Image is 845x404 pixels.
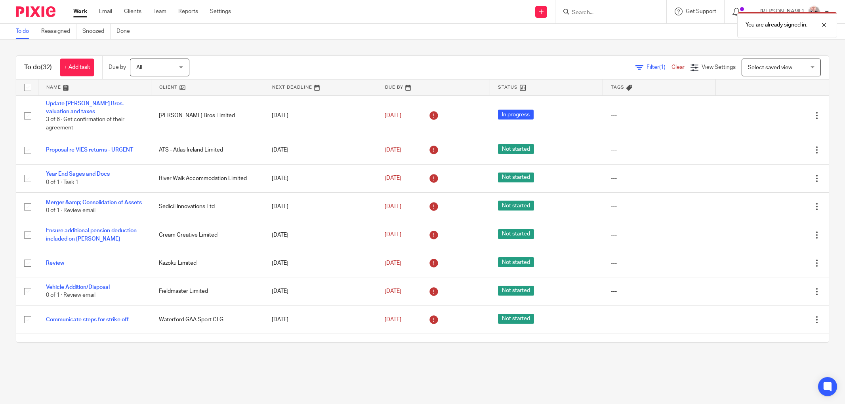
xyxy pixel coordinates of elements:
div: --- [611,259,708,267]
span: View Settings [702,64,736,70]
td: Kazoku Limited [151,249,264,277]
span: [DATE] [385,317,401,322]
a: Email [99,8,112,15]
td: Fieldmaster Limited [151,277,264,305]
td: [DATE] [264,334,377,362]
span: 3 of 6 · Get confirmation of their agreement [46,117,124,131]
div: --- [611,231,708,239]
span: In progress [498,110,534,119]
a: Ensure additional pension deduction included on [PERSON_NAME] [46,228,137,241]
h1: To do [24,63,52,72]
p: Due by [109,63,126,71]
a: Team [153,8,166,15]
span: [DATE] [385,147,401,153]
td: [DATE] [264,164,377,192]
a: Update [PERSON_NAME] Bros. valuation and taxes [46,101,124,114]
a: Proposal re VIES returns - URGENT [46,147,133,153]
span: Not started [498,286,534,296]
a: Reports [178,8,198,15]
span: Filter [647,64,671,70]
div: --- [611,316,708,324]
td: [DATE] [264,249,377,277]
a: Merger &amp; Consolidation of Assets [46,200,142,205]
img: Pixie [16,6,55,17]
div: --- [611,203,708,211]
a: Communicate steps for strike off [46,317,129,322]
p: You are already signed in. [746,21,807,29]
span: [DATE] [385,260,401,266]
a: Done [116,24,136,39]
td: [DATE] [264,221,377,249]
div: --- [611,112,708,119]
span: Not started [498,314,534,324]
span: Not started [498,201,534,211]
td: [DATE] [264,95,377,136]
td: River Walk Accommodation Limited [151,164,264,192]
td: [DATE] [264,277,377,305]
td: [DATE] [264,136,377,164]
a: Settings [210,8,231,15]
div: --- [611,174,708,182]
span: 0 of 1 · Review email [46,293,95,298]
a: Reassigned [41,24,76,39]
a: To do [16,24,35,39]
span: Not started [498,144,534,154]
td: [DATE] [264,193,377,221]
span: (1) [659,64,666,70]
span: Tags [611,85,624,89]
span: [DATE] [385,176,401,181]
span: Not started [498,342,534,352]
a: Work [73,8,87,15]
td: Sedicii Innovations Ltd [151,193,264,221]
span: [DATE] [385,288,401,294]
a: Clear [671,64,685,70]
span: All [136,65,142,70]
span: [DATE] [385,204,401,209]
span: 0 of 1 · Task 1 [46,180,78,185]
a: Vehicle Addition/Disposal [46,285,110,290]
span: [DATE] [385,113,401,118]
a: + Add task [60,59,94,76]
span: [DATE] [385,232,401,238]
div: --- [611,146,708,154]
a: Year End Sages and Docs [46,171,110,177]
td: [DATE] [264,305,377,334]
td: Waterford GAA Sport CLG [151,305,264,334]
a: Clients [124,8,141,15]
img: ComerfordFoley-30PS%20-%20Ger%201.jpg [808,6,820,18]
td: Cream Creative Limited [151,221,264,249]
a: Review [46,260,64,266]
td: ATS - Atlas Ireland Limited [151,136,264,164]
span: (32) [41,64,52,70]
span: Not started [498,257,534,267]
span: Select saved view [748,65,792,70]
span: Not started [498,173,534,182]
div: --- [611,287,708,295]
a: Snoozed [82,24,111,39]
span: 0 of 1 · Review email [46,208,95,213]
span: Not started [498,229,534,239]
td: [PERSON_NAME] Bros Limited [151,95,264,136]
td: Book Green Ireland DMC Limited [151,334,264,362]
